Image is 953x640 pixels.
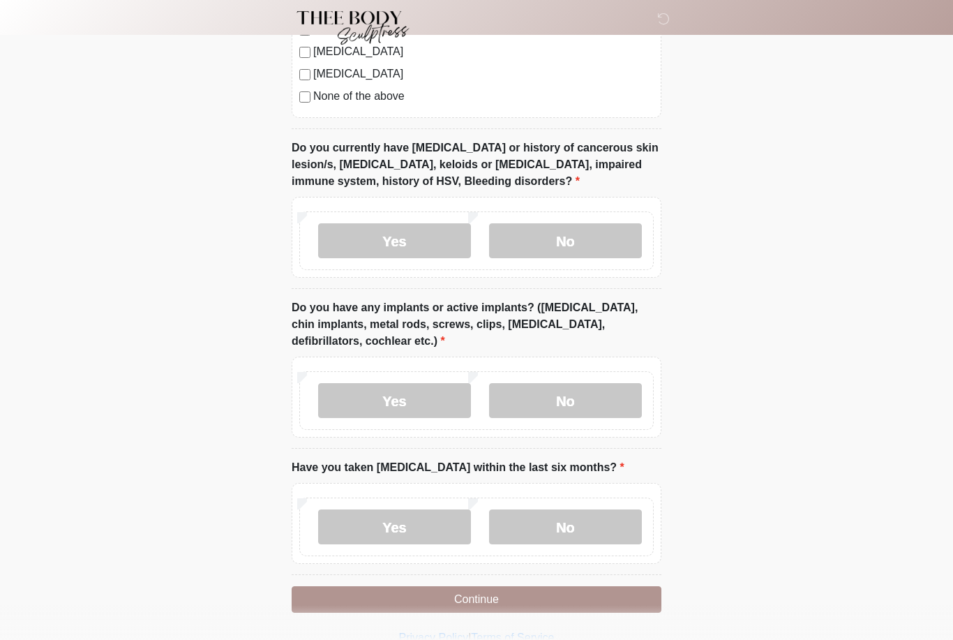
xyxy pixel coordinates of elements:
[318,223,471,258] label: Yes
[489,509,642,544] label: No
[489,383,642,418] label: No
[313,88,654,105] label: None of the above
[313,66,654,82] label: [MEDICAL_DATA]
[318,509,471,544] label: Yes
[292,459,624,476] label: Have you taken [MEDICAL_DATA] within the last six months?
[299,69,310,80] input: [MEDICAL_DATA]
[489,223,642,258] label: No
[278,10,421,45] img: Thee Body Sculptress Logo
[292,299,661,350] label: Do you have any implants or active implants? ([MEDICAL_DATA], chin implants, metal rods, screws, ...
[292,140,661,190] label: Do you currently have [MEDICAL_DATA] or history of cancerous skin lesion/s, [MEDICAL_DATA], keloi...
[299,91,310,103] input: None of the above
[318,383,471,418] label: Yes
[292,586,661,613] button: Continue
